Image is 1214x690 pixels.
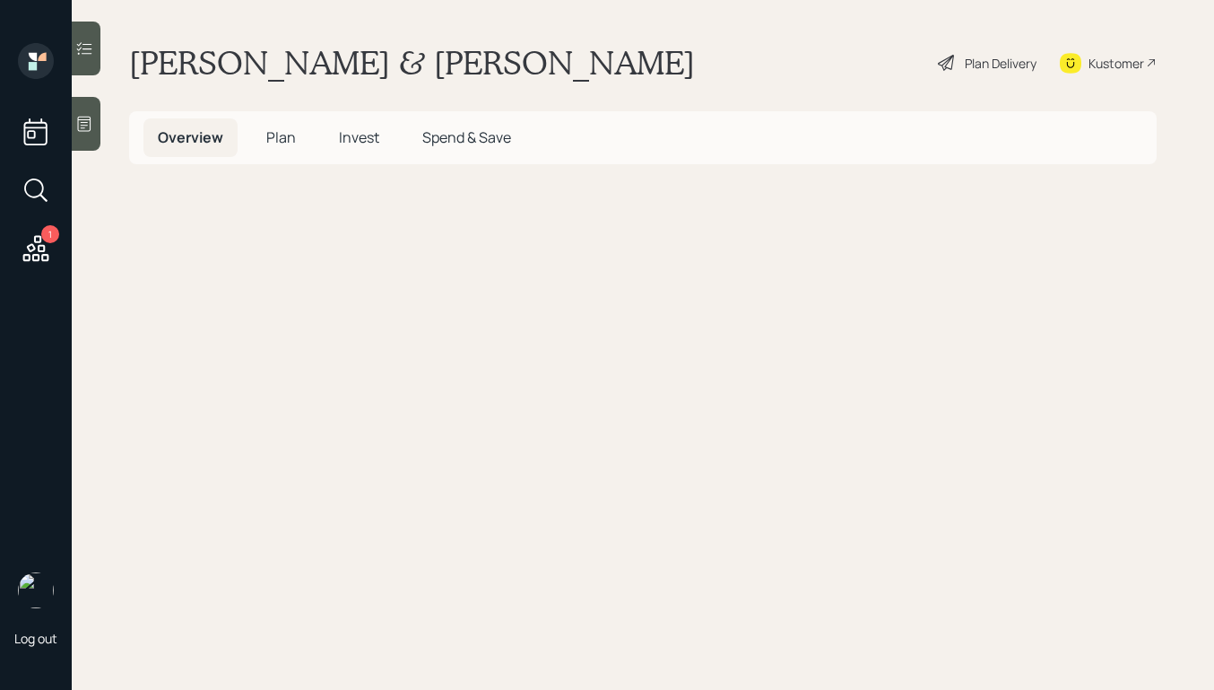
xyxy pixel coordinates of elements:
[1088,54,1144,73] div: Kustomer
[965,54,1036,73] div: Plan Delivery
[266,127,296,147] span: Plan
[129,43,695,83] h1: [PERSON_NAME] & [PERSON_NAME]
[158,127,223,147] span: Overview
[339,127,379,147] span: Invest
[18,572,54,608] img: aleksandra-headshot.png
[41,225,59,243] div: 1
[422,127,511,147] span: Spend & Save
[14,630,57,647] div: Log out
